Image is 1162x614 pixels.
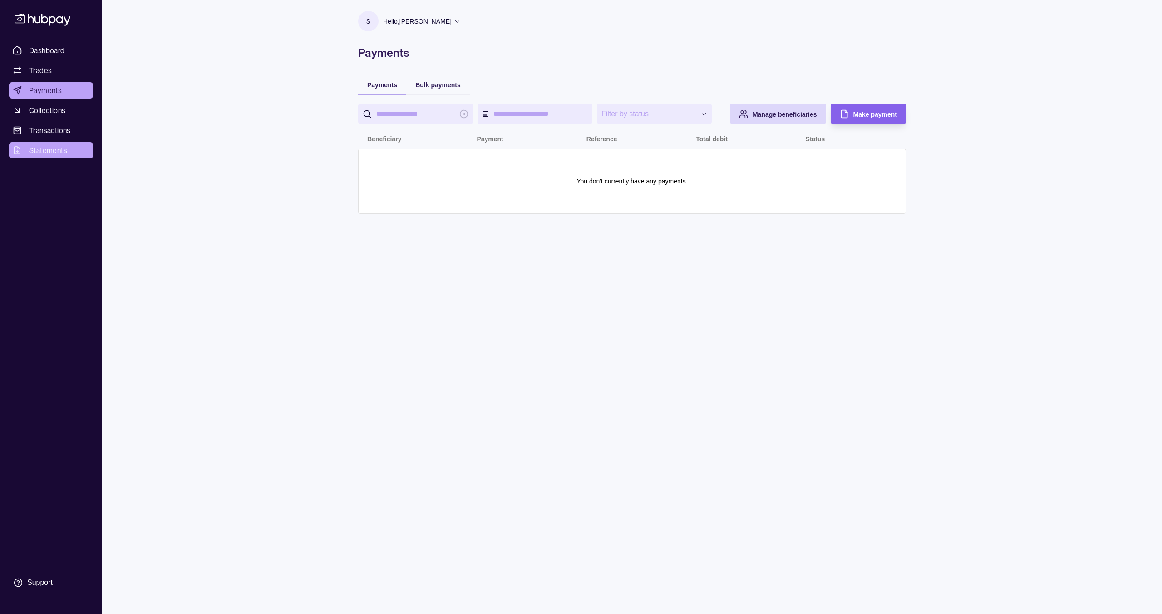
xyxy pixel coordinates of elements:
p: Total debit [696,135,728,143]
span: Bulk payments [415,81,461,89]
a: Support [9,573,93,592]
p: Payment [477,135,503,143]
button: Manage beneficiaries [730,104,826,124]
span: Collections [29,105,65,116]
span: Manage beneficiaries [753,111,817,118]
input: search [376,104,455,124]
span: Statements [29,145,67,156]
a: Statements [9,142,93,158]
span: Payments [367,81,397,89]
span: Dashboard [29,45,65,56]
span: Transactions [29,125,71,136]
span: Trades [29,65,52,76]
span: Make payment [853,111,897,118]
p: Status [806,135,825,143]
div: Support [27,578,53,588]
a: Dashboard [9,42,93,59]
p: Reference [586,135,617,143]
a: Transactions [9,122,93,139]
button: Make payment [831,104,906,124]
p: Hello, [PERSON_NAME] [383,16,452,26]
a: Payments [9,82,93,99]
a: Collections [9,102,93,119]
p: S [366,16,370,26]
p: You don't currently have any payments. [576,176,687,186]
h1: Payments [358,45,906,60]
span: Payments [29,85,62,96]
a: Trades [9,62,93,79]
p: Beneficiary [367,135,401,143]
